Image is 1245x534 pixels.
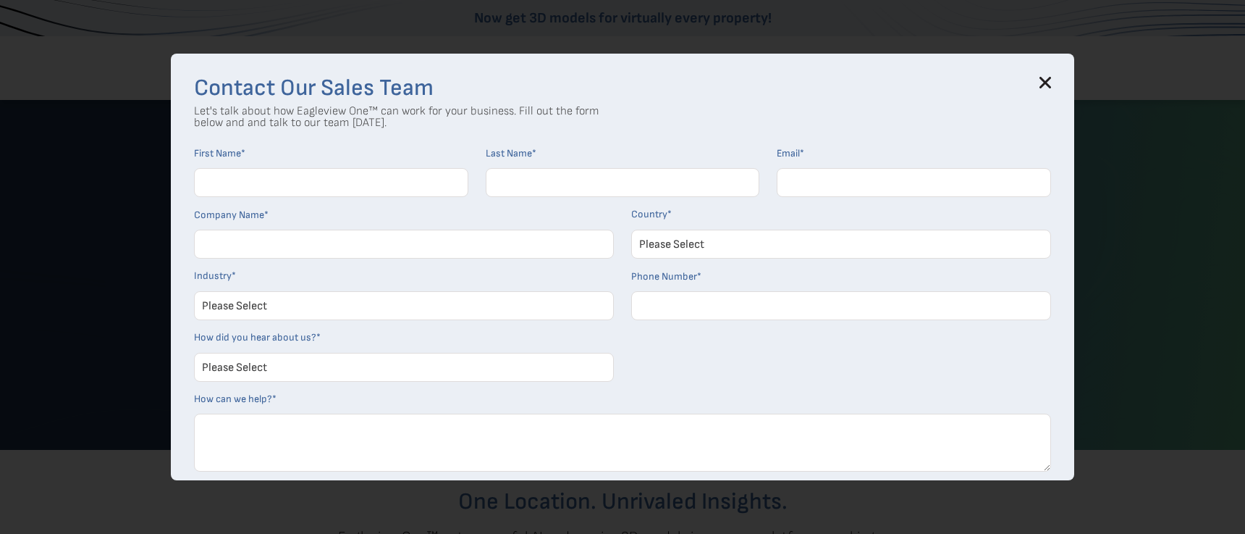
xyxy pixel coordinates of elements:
[194,331,316,343] span: How did you hear about us?
[486,147,532,159] span: Last Name
[194,393,272,405] span: How can we help?
[631,208,667,220] span: Country
[631,270,697,283] span: Phone Number
[194,77,1051,100] h3: Contact Our Sales Team
[194,209,264,221] span: Company Name
[194,106,599,129] p: Let's talk about how Eagleview One™ can work for your business. Fill out the form below and and t...
[194,147,241,159] span: First Name
[777,147,800,159] span: Email
[194,270,232,282] span: Industry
